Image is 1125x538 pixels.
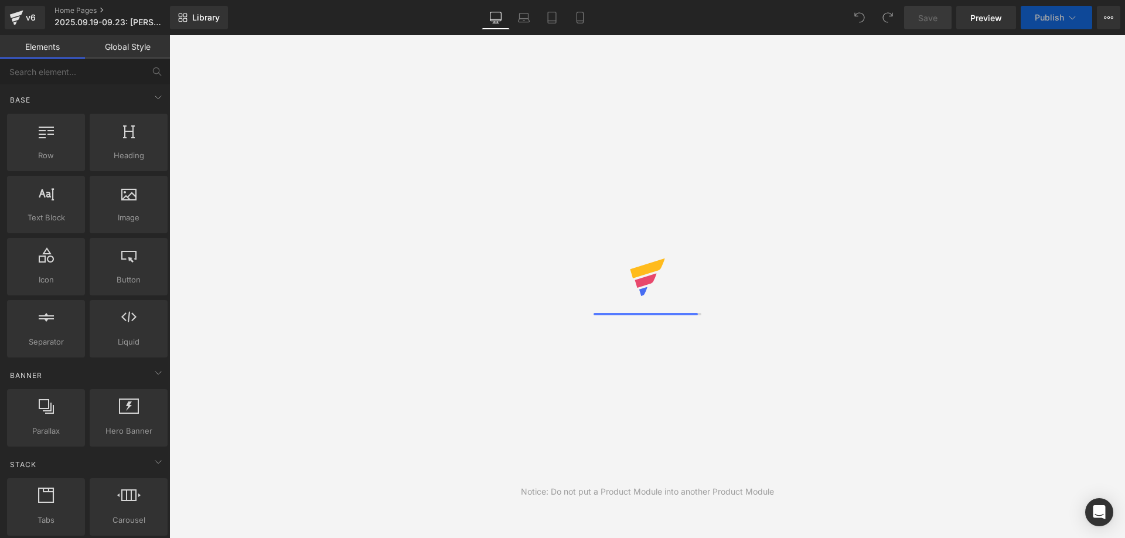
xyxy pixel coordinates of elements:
span: Button [93,274,164,286]
div: v6 [23,10,38,25]
span: Image [93,212,164,224]
span: Save [918,12,937,24]
span: Hero Banner [93,425,164,437]
span: Text Block [11,212,81,224]
span: Row [11,149,81,162]
span: 2025.09.19-09.23: [PERSON_NAME] 26th Anniversary Massive Sale [54,18,167,27]
span: Banner [9,370,43,381]
span: Separator [11,336,81,348]
span: Carousel [93,514,164,526]
span: Publish [1035,13,1064,22]
a: Home Pages [54,6,189,15]
button: Publish [1021,6,1092,29]
span: Heading [93,149,164,162]
a: Desktop [482,6,510,29]
span: Preview [970,12,1002,24]
span: Stack [9,459,37,470]
a: Preview [956,6,1016,29]
button: More [1097,6,1120,29]
span: Base [9,94,32,105]
span: Liquid [93,336,164,348]
span: Icon [11,274,81,286]
button: Redo [876,6,899,29]
span: Parallax [11,425,81,437]
a: v6 [5,6,45,29]
a: Laptop [510,6,538,29]
span: Library [192,12,220,23]
span: Tabs [11,514,81,526]
div: Notice: Do not put a Product Module into another Product Module [521,485,774,498]
button: Undo [848,6,871,29]
a: New Library [170,6,228,29]
div: Open Intercom Messenger [1085,498,1113,526]
a: Mobile [566,6,594,29]
a: Global Style [85,35,170,59]
a: Tablet [538,6,566,29]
